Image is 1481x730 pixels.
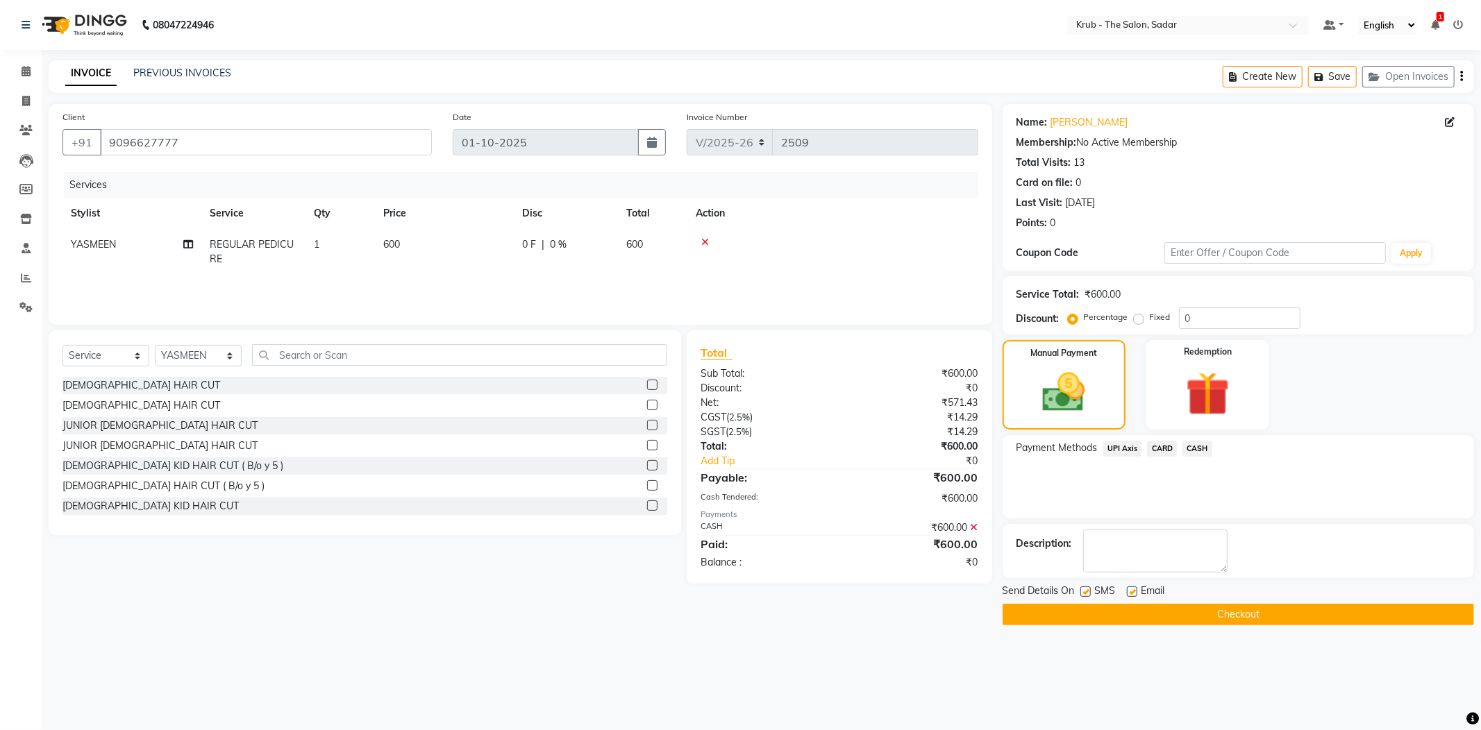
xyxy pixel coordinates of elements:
[1016,536,1072,551] div: Description:
[1016,196,1063,210] div: Last Visit:
[133,67,231,79] a: PREVIOUS INVOICES
[1016,176,1073,190] div: Card on file:
[1164,242,1387,264] input: Enter Offer / Coupon Code
[701,411,726,423] span: CGST
[690,439,839,454] div: Total:
[210,238,294,265] span: REGULAR PEDICURE
[618,198,687,229] th: Total
[252,344,667,366] input: Search or Scan
[453,111,471,124] label: Date
[522,237,536,252] span: 0 F
[62,499,239,513] div: [DEMOGRAPHIC_DATA] KID HAIR CUT
[690,520,839,535] div: CASH
[687,198,978,229] th: Action
[383,238,400,251] span: 600
[1150,311,1171,323] label: Fixed
[62,398,220,413] div: [DEMOGRAPHIC_DATA] HAIR CUT
[1003,584,1075,601] span: Send Details On
[1182,441,1212,457] span: CASH
[71,238,116,251] span: YASMEEN
[839,410,989,425] div: ₹14.29
[62,459,283,473] div: [DEMOGRAPHIC_DATA] KID HAIR CUT ( B/o y 5 )
[1016,246,1164,260] div: Coupon Code
[1016,135,1460,150] div: No Active Membership
[1016,115,1048,130] div: Name:
[1016,155,1071,170] div: Total Visits:
[1308,66,1357,87] button: Save
[62,198,201,229] th: Stylist
[65,61,117,86] a: INVOICE
[728,426,749,437] span: 2.5%
[839,555,989,570] div: ₹0
[1141,584,1165,601] span: Email
[1095,584,1116,601] span: SMS
[839,469,989,486] div: ₹600.00
[375,198,514,229] th: Price
[1016,441,1098,455] span: Payment Methods
[201,198,306,229] th: Service
[701,346,733,360] span: Total
[687,111,747,124] label: Invoice Number
[314,238,319,251] span: 1
[1184,346,1232,358] label: Redemption
[690,396,839,410] div: Net:
[62,439,258,453] div: JUNIOR [DEMOGRAPHIC_DATA] HAIR CUT
[1003,604,1474,625] button: Checkout
[1030,347,1097,359] label: Manual Payment
[839,425,989,439] div: ₹14.29
[1051,216,1056,230] div: 0
[839,491,989,506] div: ₹600.00
[690,381,839,396] div: Discount:
[839,536,989,552] div: ₹600.00
[690,425,839,439] div: ( )
[62,479,265,493] div: [DEMOGRAPHIC_DATA] HAIR CUT ( B/o y 5 )
[1016,312,1060,326] div: Discount:
[1223,66,1303,87] button: Create New
[62,378,220,393] div: [DEMOGRAPHIC_DATA] HAIR CUT
[1074,155,1085,170] div: 13
[839,396,989,410] div: ₹571.43
[690,366,839,381] div: Sub Total:
[1362,66,1455,87] button: Open Invoices
[1391,243,1431,264] button: Apply
[1051,115,1128,130] a: [PERSON_NAME]
[514,198,618,229] th: Disc
[1016,287,1080,302] div: Service Total:
[542,237,544,252] span: |
[690,555,839,570] div: Balance :
[701,509,978,520] div: Payments
[62,418,258,433] div: JUNIOR [DEMOGRAPHIC_DATA] HAIR CUT
[839,439,989,454] div: ₹600.00
[62,111,85,124] label: Client
[701,425,726,438] span: SGST
[626,238,643,251] span: 600
[153,6,214,44] b: 08047224946
[690,454,864,468] a: Add Tip
[1016,135,1077,150] div: Membership:
[62,129,101,155] button: +91
[306,198,375,229] th: Qty
[100,129,432,155] input: Search by Name/Mobile/Email/Code
[1172,366,1244,421] img: _gift.svg
[64,172,989,198] div: Services
[1431,19,1439,31] a: 1
[1085,287,1121,302] div: ₹600.00
[864,454,989,468] div: ₹0
[35,6,131,44] img: logo
[839,366,989,381] div: ₹600.00
[839,381,989,396] div: ₹0
[1437,12,1444,22] span: 1
[690,536,839,552] div: Paid:
[1084,311,1128,323] label: Percentage
[1076,176,1082,190] div: 0
[690,469,839,486] div: Payable:
[1029,368,1098,417] img: _cash.svg
[550,237,567,252] span: 0 %
[690,491,839,506] div: Cash Tendered:
[1147,441,1177,457] span: CARD
[1103,441,1142,457] span: UPI Axis
[1016,216,1048,230] div: Points:
[690,410,839,425] div: ( )
[729,411,750,423] span: 2.5%
[1066,196,1096,210] div: [DATE]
